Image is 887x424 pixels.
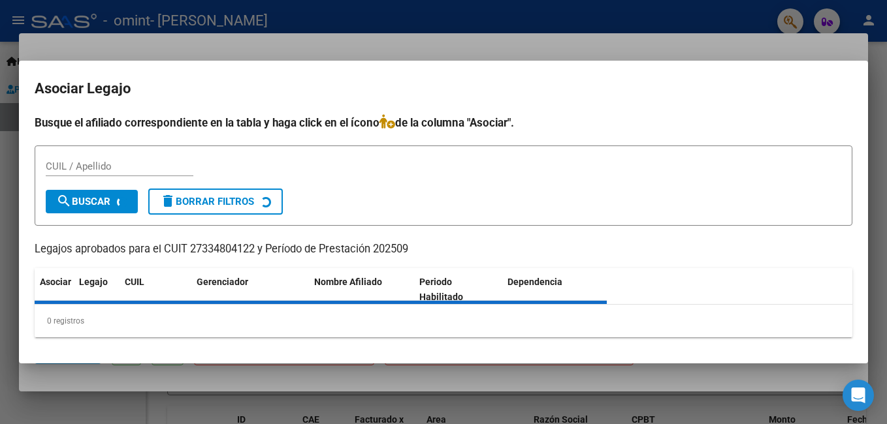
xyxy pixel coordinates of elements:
[74,268,120,311] datatable-header-cell: Legajo
[191,268,309,311] datatable-header-cell: Gerenciador
[40,277,71,287] span: Asociar
[35,114,852,131] h4: Busque el afiliado correspondiente en la tabla y haga click en el ícono de la columna "Asociar".
[197,277,248,287] span: Gerenciador
[56,196,110,207] span: Buscar
[56,193,72,209] mat-icon: search
[148,189,283,215] button: Borrar Filtros
[35,241,852,258] p: Legajos aprobados para el CUIT 27334804122 y Período de Prestación 202509
[502,268,607,311] datatable-header-cell: Dependencia
[314,277,382,287] span: Nombre Afiliado
[120,268,191,311] datatable-header-cell: CUIL
[35,268,74,311] datatable-header-cell: Asociar
[160,193,176,209] mat-icon: delete
[414,268,502,311] datatable-header-cell: Periodo Habilitado
[125,277,144,287] span: CUIL
[46,190,138,213] button: Buscar
[160,196,254,207] span: Borrar Filtros
[35,76,852,101] h2: Asociar Legajo
[419,277,463,302] span: Periodo Habilitado
[843,380,874,411] div: Open Intercom Messenger
[79,277,108,287] span: Legajo
[508,277,562,287] span: Dependencia
[309,268,414,311] datatable-header-cell: Nombre Afiliado
[35,305,852,337] div: 0 registros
